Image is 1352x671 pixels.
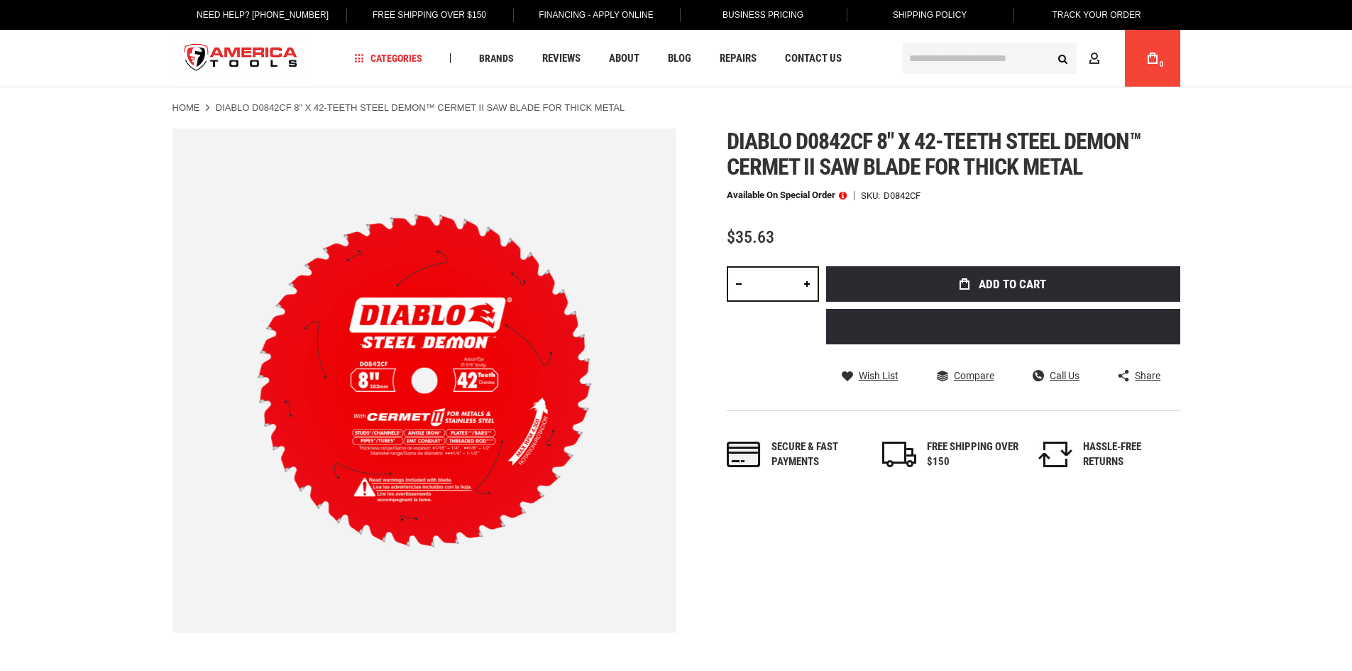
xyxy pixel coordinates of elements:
[720,53,757,64] span: Repairs
[172,102,200,114] a: Home
[1135,371,1160,381] span: Share
[842,369,898,382] a: Wish List
[1083,440,1175,470] div: HASSLE-FREE RETURNS
[937,369,994,382] a: Compare
[826,266,1180,302] button: Add to Cart
[354,53,422,63] span: Categories
[172,32,310,85] a: store logo
[1050,45,1077,72] button: Search
[1050,371,1079,381] span: Call Us
[979,278,1046,290] span: Add to Cart
[954,371,994,381] span: Compare
[172,32,310,85] img: America Tools
[927,440,1019,470] div: FREE SHIPPING OVER $150
[713,49,763,68] a: Repairs
[1033,369,1079,382] a: Call Us
[661,49,698,68] a: Blog
[884,191,920,200] div: D0842CF
[473,49,520,68] a: Brands
[1160,60,1164,68] span: 0
[785,53,842,64] span: Contact Us
[216,102,625,113] strong: DIABLO D0842CF 8" X 42-TEETH STEEL DEMON™ CERMET II SAW BLADE FOR THICK METAL
[479,53,514,63] span: Brands
[609,53,639,64] span: About
[771,440,864,470] div: Secure & fast payments
[348,49,429,68] a: Categories
[779,49,848,68] a: Contact Us
[727,128,1142,180] span: Diablo d0842cf 8" x 42-teeth steel demon™ cermet ii saw blade for thick metal
[668,53,691,64] span: Blog
[727,442,761,467] img: payments
[536,49,587,68] a: Reviews
[603,49,646,68] a: About
[861,191,884,200] strong: SKU
[542,53,581,64] span: Reviews
[727,190,847,200] p: Available on Special Order
[172,129,676,633] img: DIABLO D0842CF 8" X 42-TEETH STEEL DEMON™ CERMET II SAW BLADE FOR THICK METAL
[893,10,967,20] span: Shipping Policy
[727,227,774,247] span: $35.63
[1139,30,1166,87] a: 0
[1038,442,1072,467] img: returns
[859,371,898,381] span: Wish List
[882,442,916,467] img: shipping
